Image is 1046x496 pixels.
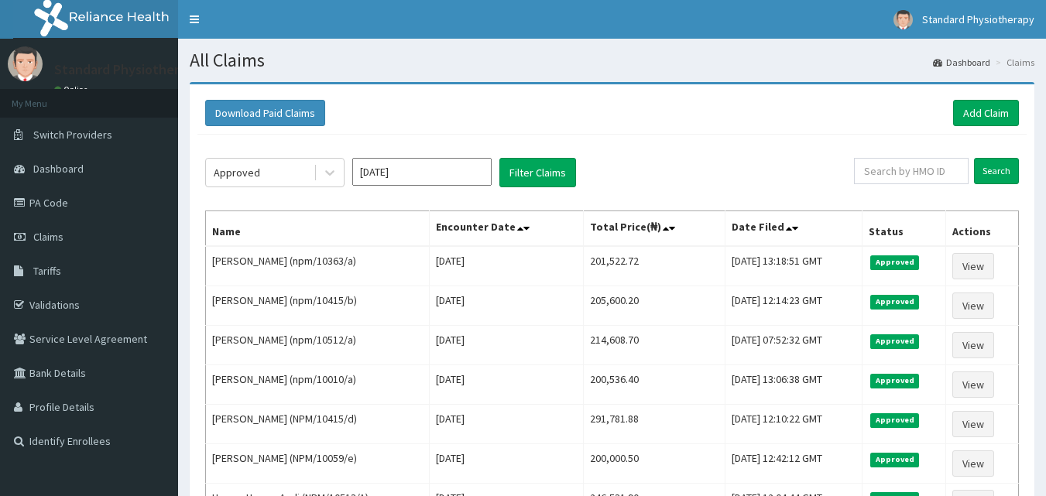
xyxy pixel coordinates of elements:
[430,326,583,365] td: [DATE]
[430,405,583,444] td: [DATE]
[583,444,725,484] td: 200,000.50
[206,211,430,247] th: Name
[739,63,1042,484] iframe: SalesIQ Chatwindow
[33,128,112,142] span: Switch Providers
[206,286,430,326] td: [PERSON_NAME] (npm/10415/b)
[206,405,430,444] td: [PERSON_NAME] (NPM/10415/d)
[922,12,1034,26] span: Standard Physiotherapy
[992,56,1034,69] li: Claims
[33,230,63,244] span: Claims
[933,56,990,69] a: Dashboard
[430,211,583,247] th: Encounter Date
[430,444,583,484] td: [DATE]
[54,63,201,77] p: Standard Physiotherapy
[725,405,863,444] td: [DATE] 12:10:22 GMT
[352,158,492,186] input: Select Month and Year
[583,405,725,444] td: 291,781.88
[206,444,430,484] td: [PERSON_NAME] (NPM/10059/e)
[190,50,1034,70] h1: All Claims
[206,365,430,405] td: [PERSON_NAME] (npm/10010/a)
[33,264,61,278] span: Tariffs
[33,162,84,176] span: Dashboard
[499,158,576,187] button: Filter Claims
[583,326,725,365] td: 214,608.70
[725,286,863,326] td: [DATE] 12:14:23 GMT
[583,365,725,405] td: 200,536.40
[725,246,863,286] td: [DATE] 13:18:51 GMT
[430,286,583,326] td: [DATE]
[583,246,725,286] td: 201,522.72
[893,10,913,29] img: User Image
[214,165,260,180] div: Approved
[54,84,91,95] a: Online
[583,286,725,326] td: 205,600.20
[430,365,583,405] td: [DATE]
[725,211,863,247] th: Date Filed
[725,365,863,405] td: [DATE] 13:06:38 GMT
[430,246,583,286] td: [DATE]
[206,246,430,286] td: [PERSON_NAME] (npm/10363/a)
[8,46,43,81] img: User Image
[725,444,863,484] td: [DATE] 12:42:12 GMT
[205,100,325,126] button: Download Paid Claims
[206,326,430,365] td: [PERSON_NAME] (npm/10512/a)
[583,211,725,247] th: Total Price(₦)
[725,326,863,365] td: [DATE] 07:52:32 GMT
